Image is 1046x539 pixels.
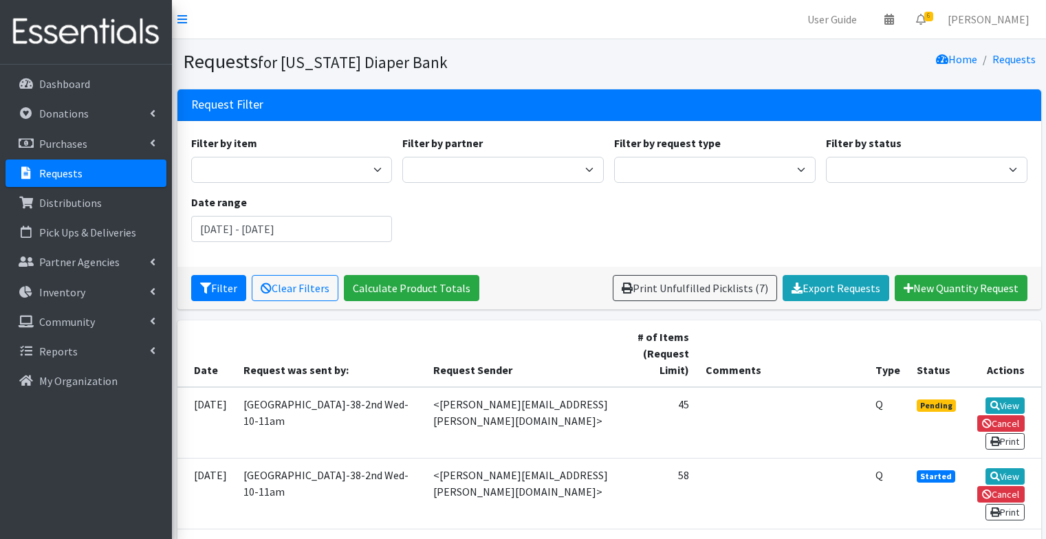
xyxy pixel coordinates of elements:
td: [GEOGRAPHIC_DATA]-38-2nd Wed-10-11am [235,458,425,529]
a: Requests [992,52,1036,66]
th: Request was sent by: [235,320,425,387]
span: Pending [917,399,956,412]
p: Purchases [39,137,87,151]
label: Filter by item [191,135,257,151]
a: User Guide [796,5,868,33]
a: My Organization [6,367,166,395]
a: View [985,397,1025,414]
th: Type [867,320,908,387]
a: Purchases [6,130,166,157]
td: [GEOGRAPHIC_DATA]-38-2nd Wed-10-11am [235,387,425,459]
h1: Requests [183,49,604,74]
a: Print [985,504,1025,520]
h3: Request Filter [191,98,263,112]
p: Inventory [39,285,85,299]
abbr: Quantity [875,397,883,411]
label: Filter by partner [402,135,483,151]
label: Filter by request type [614,135,721,151]
p: Partner Agencies [39,255,120,269]
p: Requests [39,166,83,180]
small: for [US_STATE] Diaper Bank [258,52,448,72]
a: Partner Agencies [6,248,166,276]
a: Donations [6,100,166,127]
a: Clear Filters [252,275,338,301]
a: Community [6,308,166,335]
input: January 1, 2011 - December 31, 2011 [191,216,393,242]
p: Community [39,315,95,329]
a: Requests [6,159,166,187]
p: Donations [39,107,89,120]
a: Calculate Product Totals [344,275,479,301]
a: Print [985,433,1025,450]
a: Pick Ups & Deliveries [6,219,166,246]
td: 45 [623,387,697,459]
a: 6 [905,5,937,33]
span: Started [917,470,955,483]
th: Request Sender [425,320,623,387]
td: 58 [623,458,697,529]
th: # of Items (Request Limit) [623,320,697,387]
td: <[PERSON_NAME][EMAIL_ADDRESS][PERSON_NAME][DOMAIN_NAME]> [425,387,623,459]
th: Date [177,320,235,387]
a: View [985,468,1025,485]
label: Date range [191,194,247,210]
td: [DATE] [177,387,235,459]
span: 6 [924,12,933,21]
button: Filter [191,275,246,301]
a: [PERSON_NAME] [937,5,1040,33]
a: Reports [6,338,166,365]
a: Dashboard [6,70,166,98]
p: Dashboard [39,77,90,91]
p: My Organization [39,374,118,388]
p: Distributions [39,196,102,210]
a: Export Requests [783,275,889,301]
p: Pick Ups & Deliveries [39,225,136,239]
th: Actions [966,320,1041,387]
th: Status [908,320,966,387]
a: New Quantity Request [895,275,1027,301]
a: Cancel [977,415,1025,432]
td: <[PERSON_NAME][EMAIL_ADDRESS][PERSON_NAME][DOMAIN_NAME]> [425,458,623,529]
p: Reports [39,344,78,358]
img: HumanEssentials [6,9,166,55]
abbr: Quantity [875,468,883,482]
a: Home [936,52,977,66]
th: Comments [697,320,868,387]
a: Distributions [6,189,166,217]
a: Inventory [6,278,166,306]
a: Cancel [977,486,1025,503]
a: Print Unfulfilled Picklists (7) [613,275,777,301]
label: Filter by status [826,135,902,151]
td: [DATE] [177,458,235,529]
